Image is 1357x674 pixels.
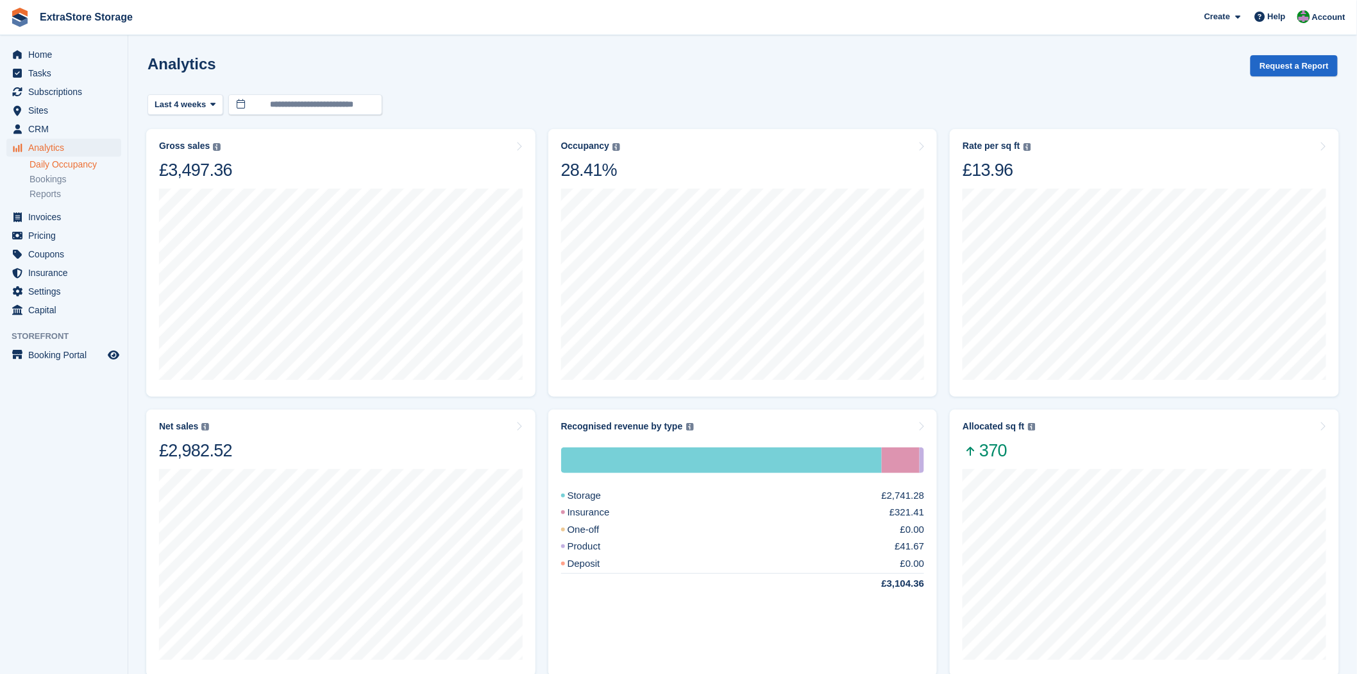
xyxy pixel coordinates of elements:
div: One-off [561,523,630,537]
div: £321.41 [889,505,924,520]
img: icon-info-grey-7440780725fd019a000dd9b08b2336e03edf1995a4989e88bcd33f0948082b44.svg [686,423,694,431]
div: Product [561,539,632,554]
span: 370 [963,440,1035,462]
a: Daily Occupancy [29,159,121,171]
div: Rate per sq ft [963,141,1020,151]
img: icon-info-grey-7440780725fd019a000dd9b08b2336e03edf1995a4989e88bcd33f0948082b44.svg [201,423,209,431]
div: £2,741.28 [882,488,925,503]
span: CRM [28,120,105,138]
div: Deposit [561,557,631,571]
div: Product [920,447,925,473]
span: Pricing [28,227,105,245]
a: menu [6,227,121,245]
a: menu [6,139,121,157]
img: icon-info-grey-7440780725fd019a000dd9b08b2336e03edf1995a4989e88bcd33f0948082b44.svg [612,143,620,151]
span: Last 4 weeks [155,98,206,111]
span: Subscriptions [28,83,105,101]
span: Analytics [28,139,105,157]
div: £3,104.36 [851,576,925,591]
a: ExtraStore Storage [35,6,138,28]
div: Insurance [882,447,920,473]
div: Storage [561,488,632,503]
span: Invoices [28,208,105,226]
img: stora-icon-8386f47178a22dfd0bd8f6a31ec36ba5ce8667c1dd55bd0f319d3a0aa187defe.svg [10,8,29,27]
img: Grant Daniel [1297,10,1310,23]
span: Tasks [28,64,105,82]
div: Gross sales [159,141,210,151]
div: Occupancy [561,141,609,151]
div: Allocated sq ft [963,421,1024,432]
div: £41.67 [895,539,924,554]
div: £3,497.36 [159,159,232,181]
h2: Analytics [147,55,216,73]
div: 28.41% [561,159,620,181]
a: menu [6,245,121,263]
a: menu [6,46,121,64]
button: Request a Report [1251,55,1338,76]
a: menu [6,282,121,300]
a: menu [6,120,121,138]
span: Sites [28,101,105,119]
span: Booking Portal [28,346,105,364]
span: Account [1312,11,1345,24]
div: £13.96 [963,159,1031,181]
span: Home [28,46,105,64]
img: icon-info-grey-7440780725fd019a000dd9b08b2336e03edf1995a4989e88bcd33f0948082b44.svg [1024,143,1031,151]
a: menu [6,301,121,319]
span: Help [1268,10,1286,23]
div: Storage [561,447,882,473]
div: £2,982.52 [159,440,232,462]
div: Net sales [159,421,198,432]
a: menu [6,83,121,101]
button: Last 4 weeks [147,94,223,116]
span: Coupons [28,245,105,263]
span: Create [1204,10,1230,23]
span: Insurance [28,264,105,282]
a: menu [6,101,121,119]
span: Settings [28,282,105,300]
div: £0.00 [900,557,925,571]
div: Recognised revenue by type [561,421,683,432]
span: Capital [28,301,105,319]
a: Bookings [29,173,121,186]
div: £0.00 [900,523,925,537]
a: menu [6,64,121,82]
div: Insurance [561,505,641,520]
a: Preview store [106,347,121,363]
img: icon-info-grey-7440780725fd019a000dd9b08b2336e03edf1995a4989e88bcd33f0948082b44.svg [213,143,221,151]
a: menu [6,264,121,282]
a: Reports [29,188,121,200]
span: Storefront [12,330,128,343]
a: menu [6,208,121,226]
img: icon-info-grey-7440780725fd019a000dd9b08b2336e03edf1995a4989e88bcd33f0948082b44.svg [1028,423,1036,431]
a: menu [6,346,121,364]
